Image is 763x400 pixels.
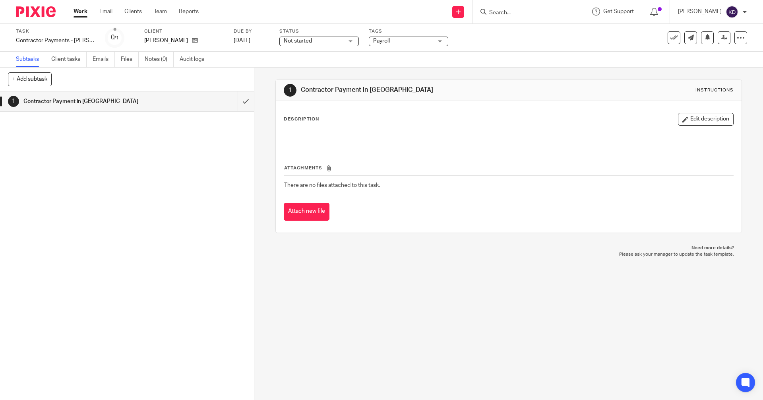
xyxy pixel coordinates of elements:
label: Client [144,28,224,35]
p: [PERSON_NAME] [678,8,722,16]
a: Clients [124,8,142,16]
a: Emails [93,52,115,67]
span: Payroll [373,38,390,44]
h1: Contractor Payment in [GEOGRAPHIC_DATA] [301,86,526,94]
p: Description [284,116,319,122]
span: [DATE] [234,38,250,43]
p: [PERSON_NAME] [144,37,188,45]
div: 0 [111,33,119,42]
p: Need more details? [283,245,734,251]
small: /1 [114,36,119,40]
label: Status [279,28,359,35]
a: Work [74,8,87,16]
img: svg%3E [726,6,738,18]
div: Instructions [695,87,734,93]
h1: Contractor Payment in [GEOGRAPHIC_DATA] [23,95,161,107]
button: Attach new file [284,203,329,221]
a: Client tasks [51,52,87,67]
a: Team [154,8,167,16]
div: Contractor Payments - Dickson [16,37,95,45]
div: Contractor Payments - [PERSON_NAME] [16,37,95,45]
span: Attachments [284,166,322,170]
a: Subtasks [16,52,45,67]
span: There are no files attached to this task. [284,183,380,188]
a: Audit logs [180,52,210,67]
a: Notes (0) [145,52,174,67]
span: Get Support [603,9,634,14]
label: Tags [369,28,448,35]
span: Not started [284,38,312,44]
input: Search [488,10,560,17]
button: + Add subtask [8,72,52,86]
a: Reports [179,8,199,16]
label: Task [16,28,95,35]
label: Due by [234,28,269,35]
div: 1 [284,84,296,97]
img: Pixie [16,6,56,17]
p: Please ask your manager to update the task template. [283,251,734,258]
button: Edit description [678,113,734,126]
a: Email [99,8,112,16]
div: 1 [8,96,19,107]
a: Files [121,52,139,67]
